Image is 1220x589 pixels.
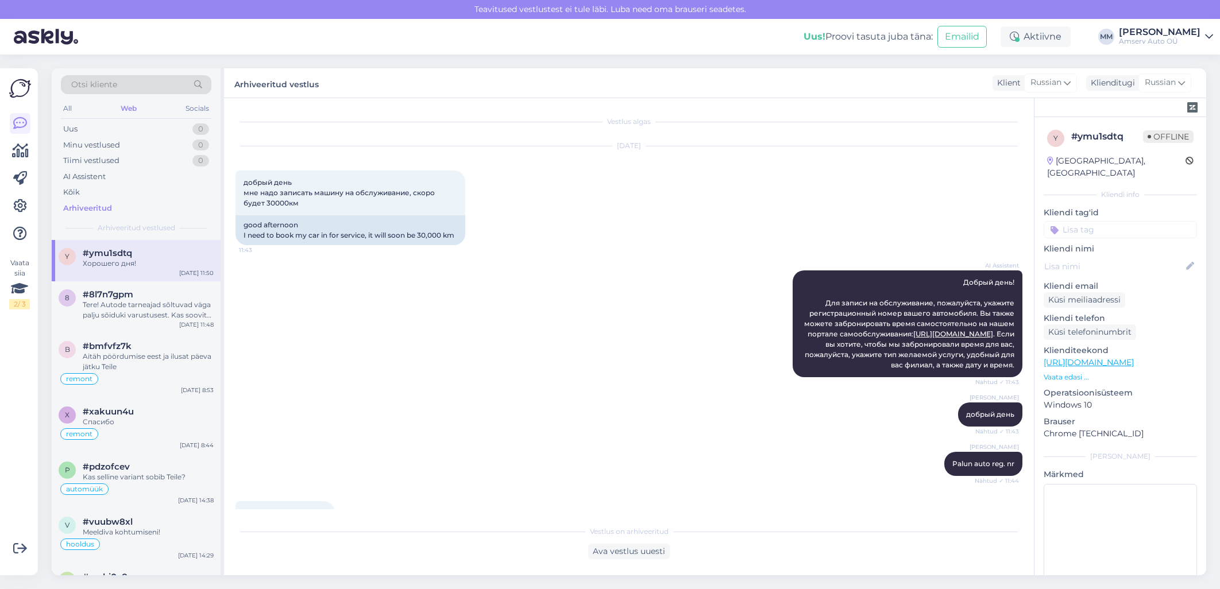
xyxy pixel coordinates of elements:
[937,26,987,48] button: Emailid
[1044,312,1197,324] p: Kliendi telefon
[1044,189,1197,200] div: Kliendi info
[1044,399,1197,411] p: Windows 10
[1030,76,1061,89] span: Russian
[178,496,214,505] div: [DATE] 14:38
[1187,102,1198,113] img: zendesk
[975,378,1019,386] span: Nähtud ✓ 11:43
[71,79,117,91] span: Otsi kliente
[9,258,30,309] div: Vaata siia
[975,476,1019,485] span: Nähtud ✓ 11:44
[1044,260,1184,273] input: Lisa nimi
[118,101,139,116] div: Web
[63,187,80,198] div: Kõik
[1143,130,1194,143] span: Offline
[83,572,133,582] span: #owki0v8g
[235,215,465,245] div: good afternoon I need to book my car in for service, it will soon be 30,000 km
[65,521,70,529] span: v
[1044,387,1197,399] p: Operatsioonisüsteem
[192,155,209,166] div: 0
[1044,468,1197,480] p: Märkmed
[65,293,70,302] span: 8
[178,551,214,560] div: [DATE] 14:29
[804,31,825,42] b: Uus!
[244,178,437,207] span: добрый день мне надо записать машину на обслуживание, скоро будет 30000км
[63,171,106,183] div: AI Assistent
[83,417,214,427] div: Спасибо
[1044,428,1197,440] p: Chrome [TECHNICAL_ID]
[1053,134,1058,142] span: y
[179,320,214,329] div: [DATE] 11:48
[1119,28,1200,37] div: [PERSON_NAME]
[183,101,211,116] div: Socials
[1044,243,1197,255] p: Kliendi nimi
[1001,26,1071,47] div: Aktiivne
[83,289,133,300] span: #8l7n7gpm
[970,443,1019,451] span: [PERSON_NAME]
[1044,324,1136,340] div: Küsi telefoninumbrit
[1044,451,1197,462] div: [PERSON_NAME]
[65,345,70,354] span: b
[63,123,78,135] div: Uus
[83,472,214,482] div: Kas selline variant sobib Teile?
[975,427,1019,436] span: Nähtud ✓ 11:43
[65,410,70,419] span: x
[61,101,74,116] div: All
[83,300,214,320] div: Tere! Autode tarneajad sõltuvad väga palju sõiduki varustusest. Kas soovite [PERSON_NAME] kontakt...
[83,462,130,472] span: #pdzofcev
[1047,155,1186,179] div: [GEOGRAPHIC_DATA], [GEOGRAPHIC_DATA]
[1044,344,1197,356] p: Klienditeekond
[181,386,214,394] div: [DATE] 8:53
[952,459,1014,468] span: Palun auto reg. nr
[588,544,670,559] div: Ava vestlus uuesti
[234,75,319,91] label: Arhiveeritud vestlus
[1044,357,1134,367] a: [URL][DOMAIN_NAME]
[1044,292,1125,308] div: Küsi meiliaadressi
[1071,130,1143,144] div: # ymu1sdtq
[1044,372,1197,382] p: Vaata edasi ...
[913,330,993,338] a: [URL][DOMAIN_NAME]
[65,252,70,261] span: y
[192,139,209,151] div: 0
[9,77,31,99] img: Askly Logo
[83,517,133,527] span: #vuubw8xl
[83,258,214,269] div: Хорошего дня!
[63,139,120,151] div: Minu vestlused
[235,141,1022,151] div: [DATE]
[63,155,119,166] div: Tiimi vestlused
[804,30,933,44] div: Proovi tasuta juba täna:
[1044,221,1197,238] input: Lisa tag
[83,248,132,258] span: #ymu1sdtq
[1145,76,1176,89] span: Russian
[590,526,669,537] span: Vestlus on arhiveeritud
[66,431,92,437] span: remont
[179,269,214,277] div: [DATE] 11:50
[98,223,175,233] span: Arhiveeritud vestlused
[66,486,103,493] span: automüük
[976,261,1019,270] span: AI Assistent
[65,466,70,474] span: p
[1119,28,1213,46] a: [PERSON_NAME]Amserv Auto OÜ
[66,541,94,548] span: hooldus
[244,509,327,528] span: 348FXP Järve esindus на следующей неделе
[1098,29,1114,45] div: MM
[970,393,1019,402] span: [PERSON_NAME]
[966,410,1014,418] span: добрый день
[192,123,209,135] div: 0
[66,375,92,382] span: remont
[1044,207,1197,219] p: Kliendi tag'id
[804,278,1016,369] span: Добрый день! Для записи на обслуживание, пожалуйста, укажите регистрационный номер вашего автомоб...
[1119,37,1200,46] div: Amserv Auto OÜ
[83,527,214,537] div: Meeldiva kohtumiseni!
[180,441,214,449] div: [DATE] 8:44
[63,203,112,214] div: Arhiveeritud
[993,77,1021,89] div: Klient
[239,246,282,254] span: 11:43
[235,117,1022,127] div: Vestlus algas
[83,341,132,351] span: #bmfvfz7k
[1044,280,1197,292] p: Kliendi email
[1044,416,1197,428] p: Brauser
[83,351,214,372] div: Aitäh pöördumise eest ja ilusat päeva jätku Teile
[83,406,134,417] span: #xakuun4u
[1086,77,1135,89] div: Klienditugi
[9,299,30,309] div: 2 / 3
